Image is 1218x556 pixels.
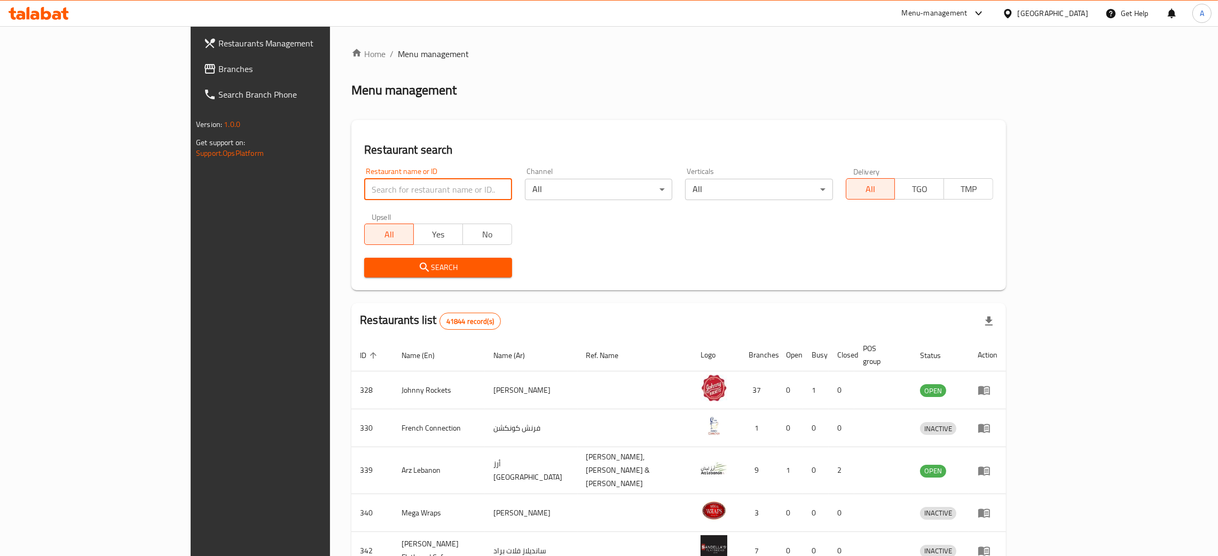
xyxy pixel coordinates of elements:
[851,181,891,197] span: All
[976,308,1002,334] div: Export file
[196,136,245,149] span: Get support on:
[393,447,485,494] td: Arz Lebanon
[440,316,500,327] span: 41844 record(s)
[364,142,993,158] h2: Restaurant search
[196,146,264,160] a: Support.OpsPlatform
[218,88,386,101] span: Search Branch Phone
[978,384,997,396] div: Menu
[920,422,956,435] div: INACTIVE
[803,371,829,409] td: 1
[701,497,727,524] img: Mega Wraps
[402,349,449,362] span: Name (En)
[777,339,803,371] th: Open
[829,447,854,494] td: 2
[692,339,740,371] th: Logo
[978,464,997,477] div: Menu
[418,227,459,242] span: Yes
[740,409,777,447] td: 1
[485,447,578,494] td: أرز [GEOGRAPHIC_DATA]
[829,339,854,371] th: Closed
[701,455,727,482] img: Arz Lebanon
[224,117,240,131] span: 1.0.0
[920,507,956,519] span: INACTIVE
[777,447,803,494] td: 1
[373,261,503,274] span: Search
[493,349,539,362] span: Name (Ar)
[485,409,578,447] td: فرنش كونكشن
[413,224,463,245] button: Yes
[218,37,386,50] span: Restaurants Management
[829,371,854,409] td: 0
[525,179,672,200] div: All
[920,465,946,477] span: OPEN
[360,349,380,362] span: ID
[894,178,944,200] button: TGO
[393,409,485,447] td: French Connection
[195,82,394,107] a: Search Branch Phone
[846,178,895,200] button: All
[364,179,512,200] input: Search for restaurant name or ID..
[920,385,946,397] span: OPEN
[740,494,777,532] td: 3
[485,371,578,409] td: [PERSON_NAME]
[195,30,394,56] a: Restaurants Management
[803,447,829,494] td: 0
[467,227,508,242] span: No
[1200,7,1204,19] span: A
[777,371,803,409] td: 0
[829,409,854,447] td: 0
[1018,7,1088,19] div: [GEOGRAPHIC_DATA]
[393,494,485,532] td: Mega Wraps
[978,506,997,519] div: Menu
[351,47,1006,60] nav: breadcrumb
[369,227,410,242] span: All
[902,7,968,20] div: Menu-management
[899,181,940,197] span: TGO
[685,179,832,200] div: All
[803,494,829,532] td: 0
[393,371,485,409] td: Johnny Rockets
[920,349,955,362] span: Status
[920,423,956,435] span: INACTIVE
[803,409,829,447] td: 0
[586,349,633,362] span: Ref. Name
[485,494,578,532] td: [PERSON_NAME]
[863,342,899,368] span: POS group
[740,447,777,494] td: 9
[948,181,989,197] span: TMP
[740,339,777,371] th: Branches
[196,117,222,131] span: Version:
[462,224,512,245] button: No
[701,375,727,401] img: Johnny Rockets
[578,447,693,494] td: [PERSON_NAME],[PERSON_NAME] & [PERSON_NAME]
[829,494,854,532] td: 0
[944,178,993,200] button: TMP
[364,258,512,277] button: Search
[920,465,946,478] div: OPEN
[740,371,777,409] td: 37
[853,168,880,175] label: Delivery
[360,312,501,330] h2: Restaurants list
[777,409,803,447] td: 0
[364,224,414,245] button: All
[351,82,457,99] h2: Menu management
[195,56,394,82] a: Branches
[969,339,1006,371] th: Action
[372,213,391,220] label: Upsell
[701,412,727,439] img: French Connection
[439,313,501,330] div: Total records count
[803,339,829,371] th: Busy
[777,494,803,532] td: 0
[398,47,469,60] span: Menu management
[218,62,386,75] span: Branches
[978,422,997,434] div: Menu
